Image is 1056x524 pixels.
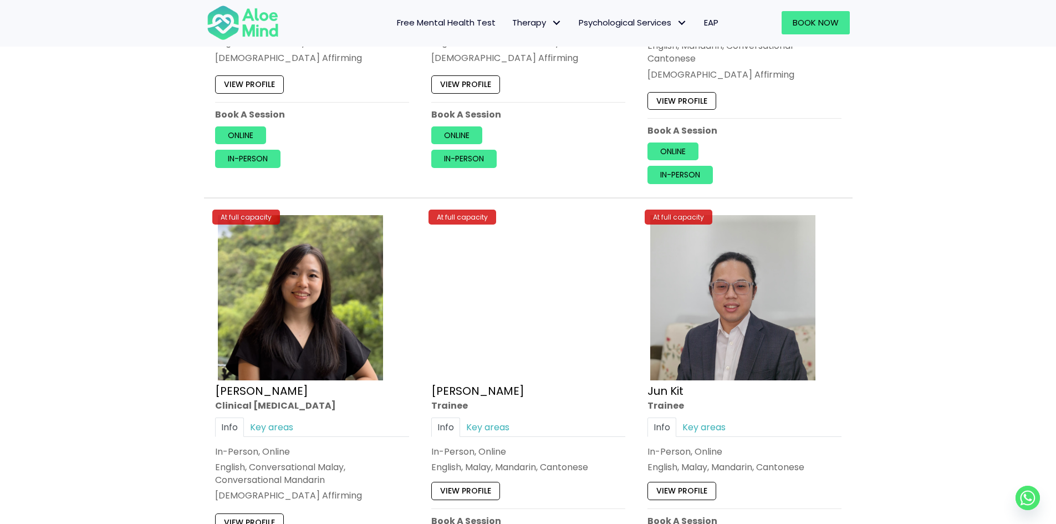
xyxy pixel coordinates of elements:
[215,461,409,486] p: English, Conversational Malay, Conversational Mandarin
[215,490,409,502] div: [DEMOGRAPHIC_DATA] Affirming
[579,17,687,28] span: Psychological Services
[460,418,516,437] a: Key areas
[647,482,716,500] a: View profile
[215,383,308,399] a: [PERSON_NAME]
[215,52,409,64] div: [DEMOGRAPHIC_DATA] Affirming
[647,143,698,160] a: Online
[215,399,409,412] div: Clinical [MEDICAL_DATA]
[431,482,500,500] a: View profile
[647,418,676,437] a: Info
[244,418,299,437] a: Key areas
[431,383,524,399] a: [PERSON_NAME]
[215,445,409,458] div: In-Person, Online
[389,11,504,34] a: Free Mental Health Test
[218,215,383,380] img: Hooi ting Clinical Psychologist
[647,461,841,474] p: English, Malay, Mandarin, Cantonese
[674,15,690,31] span: Psychological Services: submenu
[434,215,599,380] img: hoong yee trainee
[215,36,409,49] p: English, Hakka, Malay, Mandarin
[647,166,713,184] a: In-person
[431,150,497,167] a: In-person
[431,108,625,120] p: Book A Session
[512,17,562,28] span: Therapy
[431,461,625,474] p: English, Malay, Mandarin, Cantonese
[647,91,716,109] a: View profile
[650,215,815,380] img: Jun Kit Trainee
[431,36,625,49] p: English, Conversational Malay
[215,75,284,93] a: View profile
[431,52,625,64] div: [DEMOGRAPHIC_DATA] Affirming
[293,11,727,34] nav: Menu
[431,399,625,412] div: Trainee
[431,75,500,93] a: View profile
[1016,486,1040,510] a: Whatsapp
[215,150,280,167] a: In-person
[431,418,460,437] a: Info
[647,445,841,458] div: In-Person, Online
[704,17,718,28] span: EAP
[428,210,496,225] div: At full capacity
[696,11,727,34] a: EAP
[647,68,841,80] div: [DEMOGRAPHIC_DATA] Affirming
[647,383,683,399] a: Jun Kit
[215,418,244,437] a: Info
[431,445,625,458] div: In-Person, Online
[782,11,850,34] a: Book Now
[647,39,841,65] p: English, Mandarin, Conversational Cantonese
[215,126,266,144] a: Online
[793,17,839,28] span: Book Now
[645,210,712,225] div: At full capacity
[647,124,841,137] p: Book A Session
[504,11,570,34] a: TherapyTherapy: submenu
[215,108,409,120] p: Book A Session
[212,210,280,225] div: At full capacity
[647,399,841,412] div: Trainee
[397,17,496,28] span: Free Mental Health Test
[570,11,696,34] a: Psychological ServicesPsychological Services: submenu
[431,126,482,144] a: Online
[549,15,565,31] span: Therapy: submenu
[207,4,279,41] img: Aloe mind Logo
[676,418,732,437] a: Key areas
